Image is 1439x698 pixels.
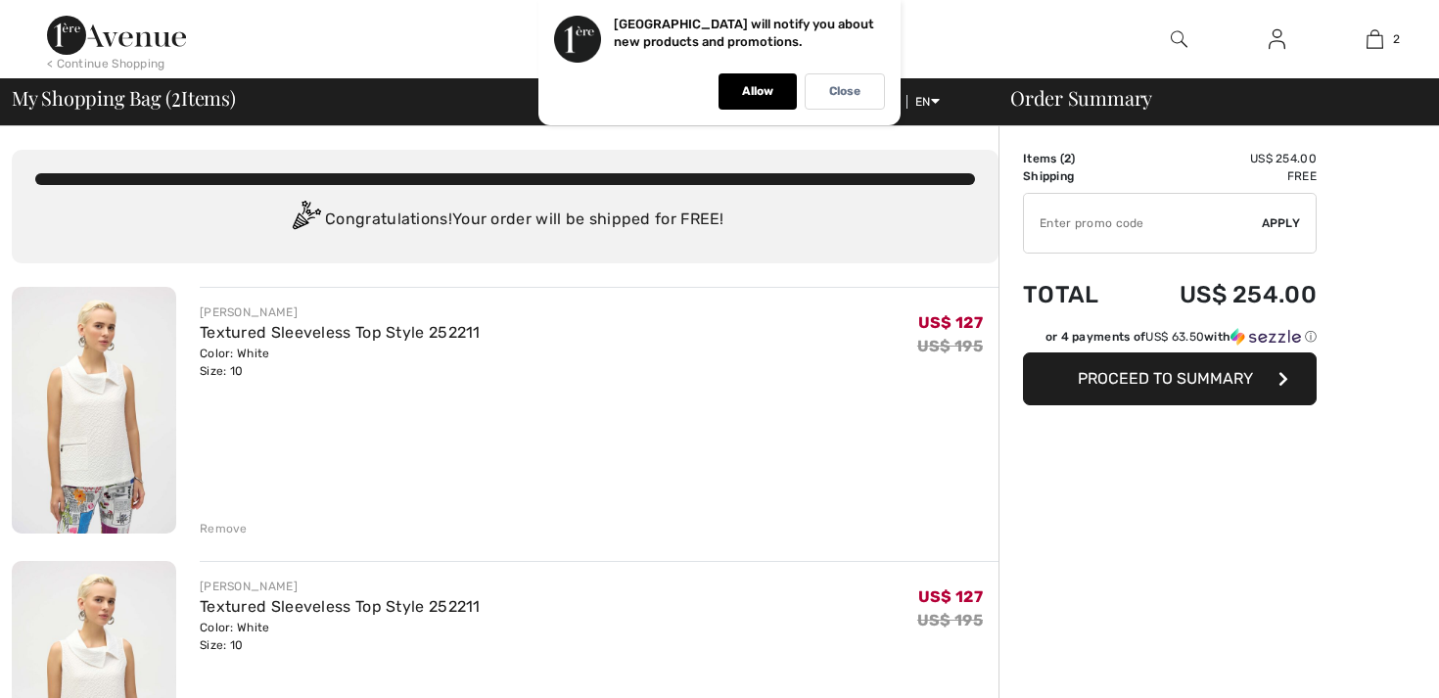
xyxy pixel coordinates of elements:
td: Shipping [1023,167,1128,185]
div: Congratulations! Your order will be shipped for FREE! [35,201,975,240]
td: Total [1023,261,1128,328]
td: Items ( ) [1023,150,1128,167]
td: US$ 254.00 [1128,261,1317,328]
span: Proceed to Summary [1078,369,1253,388]
p: Allow [742,84,773,99]
div: Order Summary [987,88,1427,108]
img: Congratulation2.svg [286,201,325,240]
button: Proceed to Summary [1023,352,1317,405]
div: or 4 payments ofUS$ 63.50withSezzle Click to learn more about Sezzle [1023,328,1317,352]
img: Textured Sleeveless Top Style 252211 [12,287,176,534]
div: or 4 payments of with [1045,328,1317,346]
td: US$ 254.00 [1128,150,1317,167]
a: Textured Sleeveless Top Style 252211 [200,323,481,342]
div: Remove [200,520,248,537]
span: US$ 127 [918,587,983,606]
p: [GEOGRAPHIC_DATA] will notify you about new products and promotions. [614,17,874,49]
s: US$ 195 [917,337,983,355]
img: search the website [1171,27,1187,51]
input: Promo code [1024,194,1262,253]
span: US$ 127 [918,313,983,332]
img: 1ère Avenue [47,16,186,55]
a: 2 [1326,27,1422,51]
span: My Shopping Bag ( Items) [12,88,236,108]
span: EN [915,95,940,109]
a: Sign In [1253,27,1301,52]
div: Color: White Size: 10 [200,345,481,380]
div: [PERSON_NAME] [200,303,481,321]
span: 2 [171,83,181,109]
span: 2 [1064,152,1071,165]
p: Close [829,84,860,99]
s: US$ 195 [917,611,983,629]
span: 2 [1393,30,1400,48]
div: Color: White Size: 10 [200,619,481,654]
span: US$ 63.50 [1145,330,1204,344]
div: [PERSON_NAME] [200,578,481,595]
div: < Continue Shopping [47,55,165,72]
a: Textured Sleeveless Top Style 252211 [200,597,481,616]
td: Free [1128,167,1317,185]
img: Sezzle [1230,328,1301,346]
img: My Info [1269,27,1285,51]
span: Apply [1262,214,1301,232]
img: My Bag [1367,27,1383,51]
